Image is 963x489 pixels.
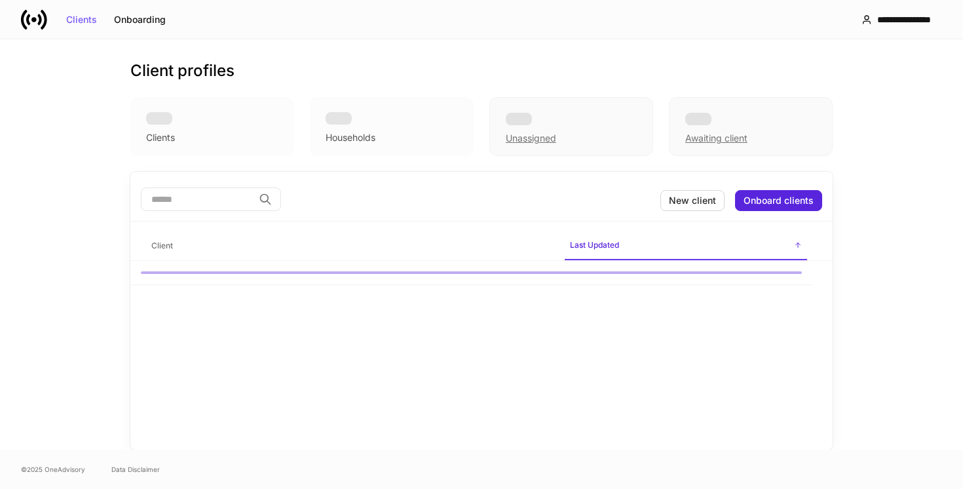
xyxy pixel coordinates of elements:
span: Last Updated [565,232,807,260]
span: Client [146,233,554,260]
button: New client [660,190,725,211]
button: Onboard clients [735,190,822,211]
div: Unassigned [506,132,556,145]
div: Onboard clients [744,196,814,205]
button: Clients [58,9,105,30]
div: New client [669,196,716,205]
h3: Client profiles [130,60,235,81]
div: Awaiting client [669,97,833,156]
span: © 2025 OneAdvisory [21,464,85,475]
button: Onboarding [105,9,174,30]
div: Households [326,131,375,144]
div: Clients [146,131,175,144]
div: Onboarding [114,15,166,24]
h6: Last Updated [570,239,619,251]
h6: Client [151,239,173,252]
div: Clients [66,15,97,24]
a: Data Disclaimer [111,464,160,475]
div: Unassigned [489,97,653,156]
div: Awaiting client [685,132,747,145]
